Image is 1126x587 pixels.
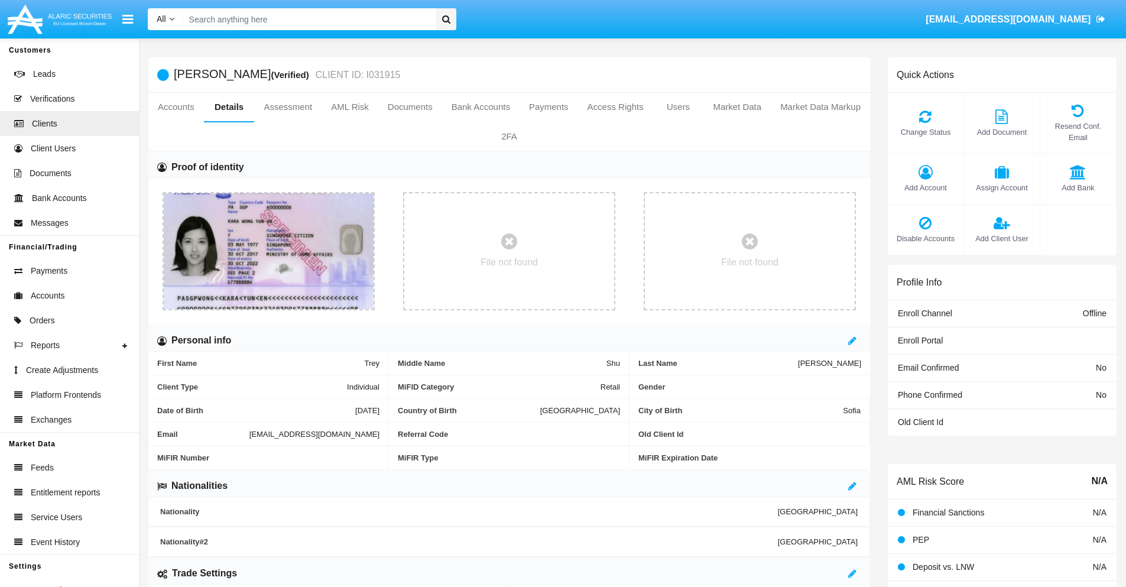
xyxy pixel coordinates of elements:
[398,359,606,368] span: Middle Name
[31,536,80,549] span: Event History
[157,453,379,462] span: MiFIR Number
[843,406,861,415] span: Sofia
[442,93,520,121] a: Bank Accounts
[30,93,74,105] span: Verifications
[913,562,974,572] span: Deposit vs. LNW
[172,567,237,580] h6: Trade Settings
[653,93,704,121] a: Users
[898,309,952,318] span: Enroll Channel
[926,14,1091,24] span: [EMAIL_ADDRESS][DOMAIN_NAME]
[31,462,54,474] span: Feeds
[398,382,601,391] span: MiFID Category
[1083,309,1106,318] span: Offline
[898,336,943,345] span: Enroll Portal
[771,93,870,121] a: Market Data Markup
[703,93,771,121] a: Market Data
[31,339,60,352] span: Reports
[157,14,166,24] span: All
[520,93,578,121] a: Payments
[254,93,322,121] a: Assessment
[638,453,861,462] span: MiFIR Expiration Date
[898,363,959,372] span: Email Confirmed
[898,417,943,427] span: Old Client Id
[148,122,870,151] a: 2FA
[897,277,942,288] h6: Profile Info
[897,476,964,487] h6: AML Risk Score
[398,406,540,415] span: Country of Birth
[638,406,843,415] span: City of Birth
[171,479,228,492] h6: Nationalities
[970,182,1034,193] span: Assign Account
[894,182,958,193] span: Add Account
[174,68,400,82] h5: [PERSON_NAME]
[148,13,183,25] a: All
[160,507,778,516] span: Nationality
[355,406,379,415] span: [DATE]
[26,364,98,377] span: Create Adjustments
[1096,390,1106,400] span: No
[31,487,100,499] span: Entitlement reports
[1093,562,1106,572] span: N/A
[183,8,432,30] input: Search
[894,127,958,138] span: Change Status
[347,382,379,391] span: Individual
[313,70,401,80] small: CLIENT ID: I031915
[1093,535,1106,544] span: N/A
[1091,474,1108,488] span: N/A
[157,406,355,415] span: Date of Birth
[778,507,858,516] span: [GEOGRAPHIC_DATA]
[913,508,984,517] span: Financial Sanctions
[638,382,861,391] span: Gender
[638,430,861,439] span: Old Client Id
[33,68,56,80] span: Leads
[32,118,57,130] span: Clients
[606,359,620,368] span: Shu
[798,359,861,368] span: [PERSON_NAME]
[638,359,798,368] span: Last Name
[31,265,67,277] span: Payments
[894,233,958,244] span: Disable Accounts
[31,217,69,229] span: Messages
[398,453,620,462] span: MiFIR Type
[30,167,72,180] span: Documents
[898,390,962,400] span: Phone Confirmed
[31,511,82,524] span: Service Users
[249,430,379,439] span: [EMAIL_ADDRESS][DOMAIN_NAME]
[1046,121,1110,143] span: Resend Conf. Email
[1096,363,1106,372] span: No
[540,406,620,415] span: [GEOGRAPHIC_DATA]
[322,93,378,121] a: AML Risk
[31,142,76,155] span: Client Users
[171,334,231,347] h6: Personal info
[364,359,379,368] span: Trey
[778,537,858,546] span: [GEOGRAPHIC_DATA]
[31,290,65,302] span: Accounts
[31,389,101,401] span: Platform Frontends
[148,93,204,121] a: Accounts
[970,233,1034,244] span: Add Client User
[897,69,954,80] h6: Quick Actions
[204,93,255,121] a: Details
[157,359,364,368] span: First Name
[157,382,347,391] span: Client Type
[32,192,87,205] span: Bank Accounts
[30,314,55,327] span: Orders
[913,535,929,544] span: PEP
[1046,182,1110,193] span: Add Bank
[271,68,312,82] div: (Verified)
[601,382,620,391] span: Retail
[920,3,1111,36] a: [EMAIL_ADDRESS][DOMAIN_NAME]
[160,537,778,546] span: Nationality #2
[171,161,244,174] h6: Proof of identity
[1093,508,1106,517] span: N/A
[157,430,249,439] span: Email
[6,2,113,37] img: Logo image
[970,127,1034,138] span: Add Document
[578,93,653,121] a: Access Rights
[31,414,72,426] span: Exchanges
[398,430,620,439] span: Referral Code
[378,93,442,121] a: Documents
